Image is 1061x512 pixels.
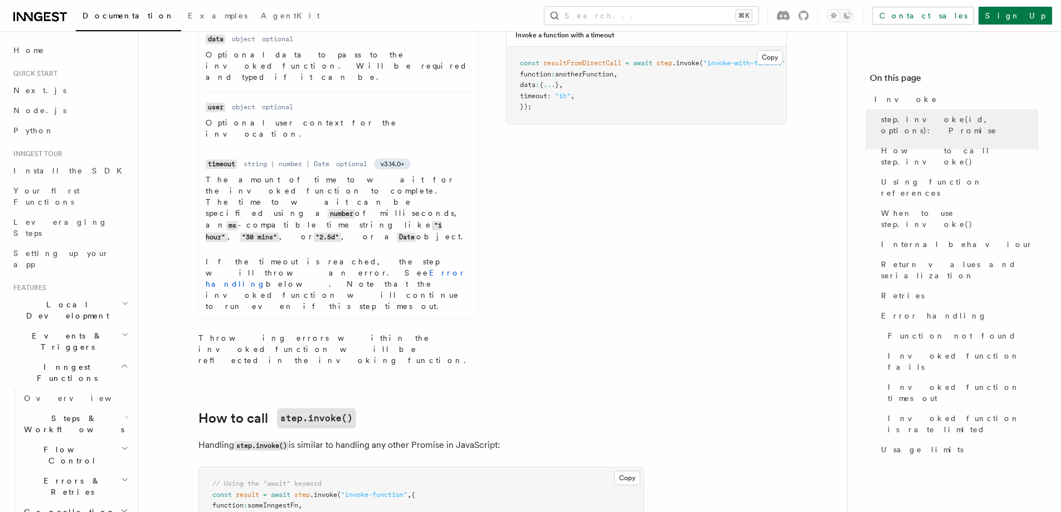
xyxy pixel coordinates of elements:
[9,212,131,243] a: Leveraging Steps
[877,254,1039,286] a: Return values and serialization
[656,59,672,67] span: step
[244,501,247,509] span: :
[13,126,54,135] span: Python
[9,69,57,78] span: Quick start
[226,221,238,230] code: ms
[294,491,310,499] span: step
[212,491,232,499] span: const
[206,49,472,83] p: Optional data to pass to the invoked function. Will be required and typed if it can be.
[13,106,66,115] span: Node.js
[236,491,259,499] span: result
[888,381,1039,404] span: Invoked function times out
[263,491,267,499] span: =
[9,294,131,326] button: Local Development
[198,408,356,428] a: How to callstep.invoke()
[13,86,66,95] span: Next.js
[13,218,108,238] span: Leveraging Steps
[13,45,45,56] span: Home
[181,3,254,30] a: Examples
[877,234,1039,254] a: Internal behaviour
[870,89,1039,109] a: Invoke
[13,166,129,175] span: Install the SDK
[20,444,121,466] span: Flow Control
[555,70,614,78] span: anotherFunction
[614,471,640,485] button: Copy
[827,9,854,22] button: Toggle dark mode
[20,475,121,497] span: Errors & Retries
[559,81,563,89] span: ,
[407,491,411,499] span: ,
[234,441,289,451] code: step.invoke()
[13,249,109,269] span: Setting up your app
[9,149,62,158] span: Inngest tour
[515,31,614,40] h3: Invoke a function with a timeout
[877,203,1039,234] a: When to use step.invoke()
[261,11,320,20] span: AgentKit
[341,491,407,499] span: "invoke-function"
[888,413,1039,435] span: Invoked function is rate limited
[277,408,356,428] code: step.invoke()
[9,361,120,384] span: Inngest Functions
[328,209,355,219] code: number
[24,394,139,403] span: Overview
[314,233,341,242] code: "2.5d"
[198,437,644,453] p: Handling is similar to handling any other Promise in JavaScript:
[757,50,783,65] button: Copy
[206,160,237,169] code: timeout
[881,259,1039,281] span: Return values and serialization
[212,501,244,509] span: function
[240,233,279,242] code: "30 mins"
[520,92,547,100] span: timeout
[310,491,337,499] span: .invoke
[520,81,536,89] span: data
[883,408,1039,439] a: Invoked function is rate limited
[736,10,752,21] kbd: ⌘K
[551,70,555,78] span: :
[9,181,131,212] a: Your first Functions
[543,81,555,89] span: ...
[20,439,131,471] button: Flow Control
[206,35,225,44] code: data
[571,92,575,100] span: ,
[520,70,551,78] span: function
[411,491,415,499] span: {
[212,480,322,487] span: // Using the "await" keyword
[520,103,532,110] span: });
[254,3,327,30] a: AgentKit
[877,306,1039,326] a: Error handling
[888,330,1016,341] span: Function not found
[881,114,1039,136] span: step.invoke(id, options): Promise
[232,35,255,44] dd: object
[672,59,699,67] span: .invoke
[520,59,539,67] span: const
[9,299,121,321] span: Local Development
[381,160,404,168] span: v3.14.0+
[247,501,298,509] span: someInngestFn
[881,444,963,455] span: Usage limits
[20,413,124,435] span: Steps & Workflows
[883,326,1039,346] a: Function not found
[9,161,131,181] a: Install the SDK
[979,7,1052,25] a: Sign Up
[9,243,131,274] a: Setting up your app
[298,501,302,509] span: ,
[20,471,131,502] button: Errors & Retries
[881,145,1039,167] span: How to call step.invoke()
[543,59,621,67] span: resultFromDirectCall
[877,439,1039,460] a: Usage limits
[9,283,46,292] span: Features
[76,3,181,31] a: Documentation
[9,357,131,388] button: Inngest Functions
[262,35,293,44] dd: optional
[20,408,131,439] button: Steps & Workflows
[877,141,1039,172] a: How to call step.invoke()
[547,92,551,100] span: :
[20,388,131,408] a: Overview
[536,81,539,89] span: :
[625,59,629,67] span: =
[877,172,1039,203] a: Using function references
[271,491,290,499] span: await
[883,346,1039,377] a: Invoked function fails
[13,186,80,206] span: Your first Functions
[336,160,367,168] dd: optional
